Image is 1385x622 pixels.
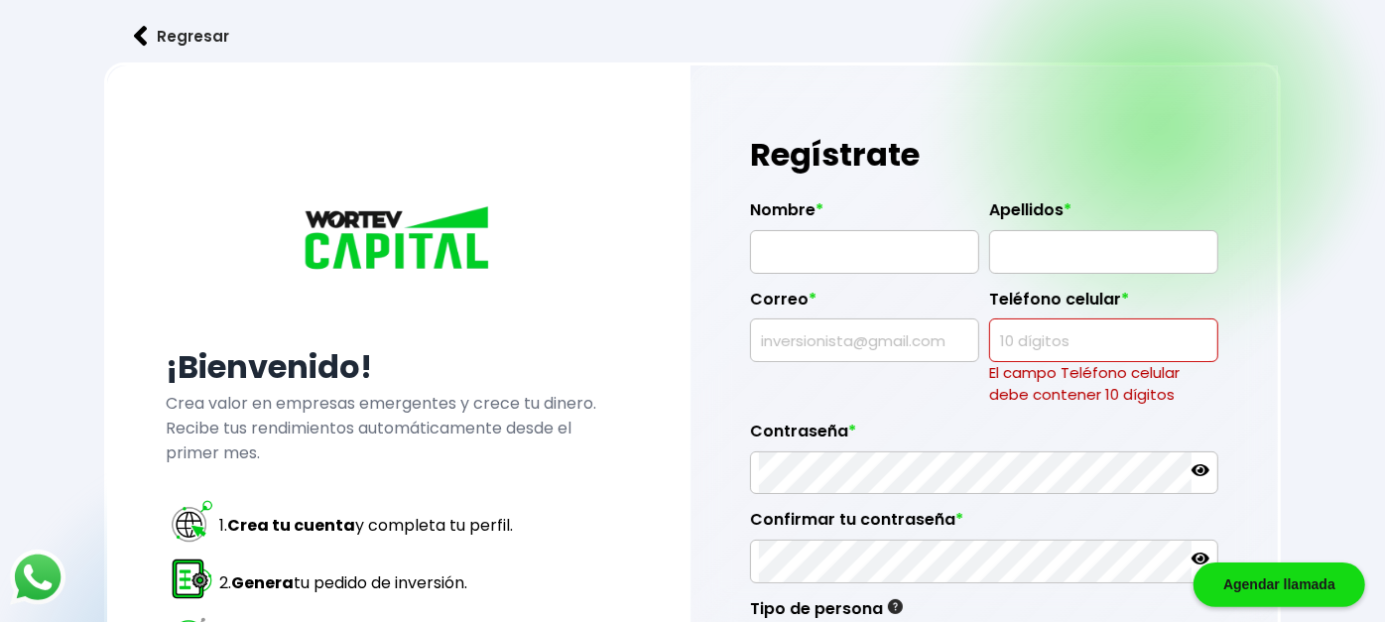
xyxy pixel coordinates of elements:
div: Agendar llamada [1194,562,1365,607]
strong: Genera [231,571,294,594]
label: Teléfono celular [989,290,1218,319]
img: logos_whatsapp-icon.242b2217.svg [10,550,65,605]
button: Regresar [104,10,259,62]
input: 10 dígitos [998,319,1209,361]
img: logo_wortev_capital [300,203,498,277]
a: flecha izquierdaRegresar [104,10,1282,62]
label: Confirmar tu contraseña [750,510,1218,540]
img: flecha izquierda [134,26,148,47]
img: paso 1 [169,498,215,545]
p: El campo Teléfono celular debe contener 10 dígitos [989,362,1218,406]
label: Apellidos [989,200,1218,230]
td: 2. tu pedido de inversión. [218,555,518,610]
strong: Crea tu cuenta [227,514,355,537]
img: gfR76cHglkPwleuBLjWdxeZVvX9Wp6JBDmjRYY8JYDQn16A2ICN00zLTgIroGa6qie5tIuWH7V3AapTKqzv+oMZsGfMUqL5JM... [888,599,903,614]
h2: ¡Bienvenido! [166,343,632,391]
input: inversionista@gmail.com [759,319,970,361]
td: 1. y completa tu perfil. [218,497,518,553]
label: Correo [750,290,979,319]
img: paso 2 [169,556,215,602]
label: Nombre [750,200,979,230]
h1: Regístrate [750,125,1218,185]
label: Contraseña [750,422,1218,451]
p: Crea valor en empresas emergentes y crece tu dinero. Recibe tus rendimientos automáticamente desd... [166,391,632,465]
